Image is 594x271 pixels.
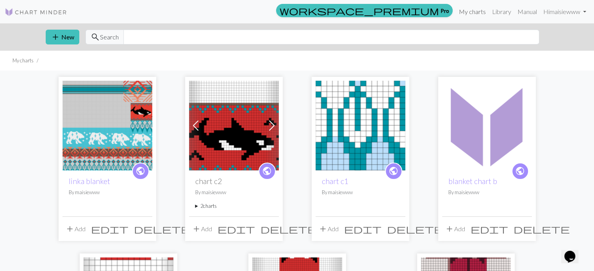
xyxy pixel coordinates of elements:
span: edit [91,223,128,234]
button: Edit [88,221,131,236]
a: blanket chart b [448,177,497,186]
p: By maisiewww [322,189,399,196]
p: By maisiewww [448,189,526,196]
button: Delete [384,221,446,236]
span: public [262,165,272,177]
i: Edit [344,224,382,234]
button: Add [442,221,468,236]
li: My charts [12,57,34,64]
img: chart c1 [316,81,405,170]
p: By maisiewww [69,189,146,196]
span: add [192,223,201,234]
a: Himaisiewww [540,4,589,19]
span: delete [387,223,443,234]
button: Delete [511,221,573,236]
h2: chart c2 [195,177,273,186]
p: By maisiewww [195,189,273,196]
span: Search [100,32,119,42]
a: public [385,163,402,180]
i: public [515,163,525,179]
button: New [46,30,79,44]
a: My charts [456,4,489,19]
summary: 2charts [195,202,273,210]
a: chart c2 [189,121,279,128]
span: public [515,165,525,177]
i: public [389,163,398,179]
button: Add [189,221,215,236]
button: Add [62,221,88,236]
span: delete [134,223,190,234]
img: blanket chart b [442,81,532,170]
a: Library [489,4,514,19]
button: Delete [258,221,319,236]
span: add [65,223,75,234]
a: public [259,163,276,180]
a: public [132,163,149,180]
span: delete [260,223,317,234]
a: linka blanket [62,121,152,128]
i: public [136,163,145,179]
span: edit [471,223,508,234]
i: public [262,163,272,179]
button: Edit [341,221,384,236]
a: linka blanket [69,177,110,186]
img: chart c2 [189,81,279,170]
button: Add [316,221,341,236]
iframe: chat widget [561,240,586,263]
span: public [389,165,398,177]
span: workspace_premium [280,5,439,16]
a: chart c1 [322,177,348,186]
img: linka blanket [62,81,152,170]
span: delete [514,223,570,234]
a: blanket chart b [442,121,532,128]
span: add [51,32,60,43]
button: Delete [131,221,193,236]
button: Edit [215,221,258,236]
button: Edit [468,221,511,236]
span: edit [344,223,382,234]
i: Edit [471,224,508,234]
span: edit [218,223,255,234]
i: Edit [218,224,255,234]
a: Manual [514,4,540,19]
span: search [91,32,100,43]
img: Logo [5,7,67,17]
a: Pro [276,4,453,17]
a: public [512,163,529,180]
span: add [318,223,328,234]
i: Edit [91,224,128,234]
span: add [445,223,454,234]
a: chart c1 [316,121,405,128]
span: public [136,165,145,177]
